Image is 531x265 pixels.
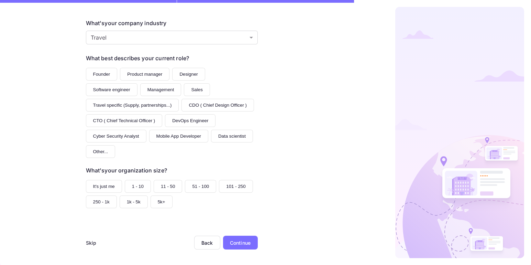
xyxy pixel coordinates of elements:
[181,99,254,112] button: CDO ( Chief Design Officer )
[86,195,117,208] button: 250 - 1k
[395,7,524,258] img: logo
[151,195,173,208] button: 5k+
[219,180,253,193] button: 101 - 250
[185,180,216,193] button: 51 - 100
[86,54,189,62] div: What best describes your current role?
[201,240,213,246] div: Back
[86,239,97,246] div: Skip
[172,68,205,81] button: Designer
[86,19,167,27] div: What's your company industry
[86,166,167,174] div: What's your organization size?
[120,195,148,208] button: 1k - 5k
[86,145,115,158] button: Other...
[165,114,215,127] button: DevOps Engineer
[86,68,118,81] button: Founder
[184,83,210,96] button: Sales
[86,180,122,193] button: It's just me
[211,130,253,142] button: Data scientist
[86,83,137,96] button: Software engineer
[86,114,163,127] button: CTO ( Chief Technical Officer )
[86,99,179,112] button: Travel specific (Supply, partnerships...)
[140,83,181,96] button: Management
[154,180,182,193] button: 11 - 50
[125,180,151,193] button: 1 - 10
[230,239,251,246] div: Continue
[86,130,146,142] button: Cyber Security Analyst
[120,68,169,81] button: Product manager
[149,130,208,142] button: Mobile App Developer
[86,31,258,44] div: Without label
